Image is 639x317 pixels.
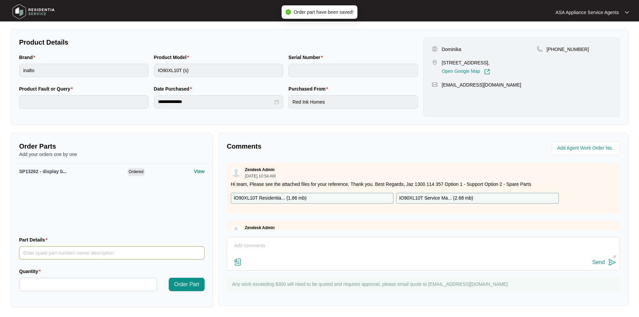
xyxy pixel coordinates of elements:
input: Part Details [19,246,205,260]
p: Any work exceeding $300 will need to be quoted and requires approval, please email quote to [EMAI... [232,281,617,287]
label: Brand [19,54,38,61]
label: Part Details [19,236,50,243]
img: file-attachment-doc.svg [234,258,242,266]
a: Open Google Map [442,69,490,75]
img: map-pin [432,59,438,65]
p: Order Parts [19,142,205,151]
p: [EMAIL_ADDRESS][DOMAIN_NAME] [442,82,521,88]
img: Link-External [484,69,490,75]
div: Send [592,259,605,265]
p: Dominika [442,46,461,53]
p: Product Details [19,38,418,47]
span: SP13262 - display b... [19,169,67,174]
input: Product Fault or Query [19,95,149,109]
input: Purchased From [288,95,418,109]
img: residentia service logo [10,2,57,22]
p: View [194,168,205,175]
span: check-circle [285,9,291,15]
label: Quantity [19,268,43,275]
img: map-pin [537,46,543,52]
input: Serial Number [288,64,418,77]
button: Send [592,258,616,267]
img: user.svg [231,225,241,235]
p: ASA Appliance Service Agents [555,9,619,16]
span: Ordered [127,168,145,176]
p: Hi team, Please see the attached files for your reference. Thank you. Best Regards, Jaz 1300 114 ... [231,181,616,188]
img: user-pin [432,46,438,52]
label: Date Purchased [154,86,195,92]
label: Product Model [154,54,192,61]
label: Product Fault or Query [19,86,75,92]
span: Order Part [174,280,199,288]
input: Brand [19,64,149,77]
p: [STREET_ADDRESS], [442,59,490,66]
img: dropdown arrow [625,11,629,14]
p: IO90XL10T Residentia... ( 1.86 mb ) [234,195,307,202]
p: Zendesk Admin [245,167,275,172]
img: map-pin [432,82,438,88]
input: Product Model [154,64,283,77]
label: Serial Number [288,54,325,61]
input: Date Purchased [158,98,273,105]
span: Order part have been saved! [294,9,353,15]
img: user.svg [231,167,241,177]
p: [DATE] 10:54 AM [245,174,276,178]
input: Quantity [19,278,157,291]
p: Zendesk Admin [245,225,275,230]
button: Order Part [169,278,205,291]
p: Comments [227,142,419,151]
input: Add Agent Work Order No. [557,144,616,152]
p: [PHONE_NUMBER] [547,46,589,53]
label: Purchased From [288,86,331,92]
p: IO90XL10T Service Ma... ( 2.68 mb ) [399,195,473,202]
p: Add your orders one by one [19,151,205,158]
img: send-icon.svg [608,258,616,266]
